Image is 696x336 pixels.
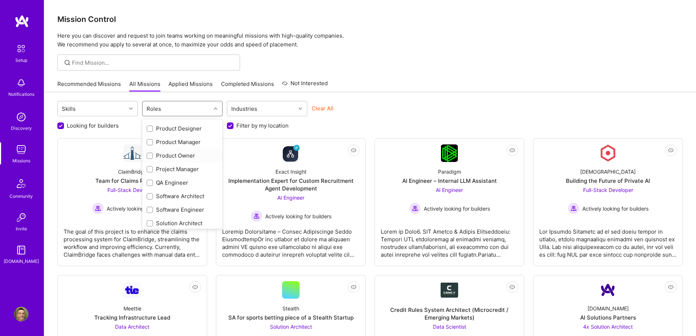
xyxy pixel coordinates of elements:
[539,222,677,258] div: Lor Ipsumdo Sitametc ad el sed doeiu tempor in utlabo, etdolo magnaaliqu enimadmi ven quisnost ex...
[568,203,579,214] img: Actively looking for builders
[147,125,218,132] div: Product Designer
[92,203,104,214] img: Actively looking for builders
[147,192,218,200] div: Software Architect
[12,307,30,321] a: User Avatar
[433,324,466,330] span: Data Scientist
[107,187,157,193] span: Full-Stack Developer
[438,168,461,175] div: Paradigm
[123,282,141,298] img: Company Logo
[424,205,490,212] span: Actively looking for builders
[115,324,149,330] span: Data Architect
[63,58,72,67] i: icon SearchGrey
[214,107,217,110] i: icon Chevron
[4,257,39,265] div: [DOMAIN_NAME]
[222,177,360,192] div: Implementation Expert for Custom Recruitment Agent Development
[282,144,300,162] img: Company Logo
[16,225,27,233] div: Invite
[14,210,28,225] img: Invite
[67,122,119,129] label: Looking for builders
[270,324,312,330] span: Solution Architect
[118,168,147,175] div: ClaimBridge
[107,205,173,212] span: Actively looking for builders
[15,56,27,64] div: Setup
[221,80,274,92] a: Completed Missions
[381,222,518,258] div: Lorem ip Dolo6. SIT Ametco & Adipis Elitseddoeiu: Tempori UTL etdoloremag al enimadmi veniamq, no...
[228,314,354,321] div: SA for sports betting piece of a Stealth Startup
[265,212,331,220] span: Actively looking for builders
[277,195,304,201] span: AI Engineer
[381,144,518,260] a: Company LogoParadigmAI Engineer – Internal LLM AssistantAI Engineer Actively looking for builders...
[351,284,357,290] i: icon EyeClosed
[14,142,28,157] img: teamwork
[409,203,421,214] img: Actively looking for builders
[14,307,28,321] img: User Avatar
[402,177,497,185] div: AI Engineer – Internal LLM Assistant
[351,147,357,153] i: icon EyeClosed
[298,107,302,110] i: icon Chevron
[147,152,218,159] div: Product Owner
[147,165,218,173] div: Project Manager
[222,222,360,258] div: Loremip Dolorsitame – Consec Adipiscinge Seddo EiusmodtempOr inc utlabor et dolore ma aliquaen ad...
[145,103,163,114] div: Roles
[9,192,33,200] div: Community
[509,284,515,290] i: icon EyeClosed
[147,138,218,146] div: Product Manager
[147,206,218,214] div: Software Engineer
[147,179,218,186] div: QA Engineer
[236,122,289,129] label: Filter by my location
[229,103,259,114] div: Industries
[8,90,34,98] div: Notifications
[583,324,633,330] span: 4x Solution Architect
[583,187,633,193] span: Full-Stack Developer
[147,219,218,227] div: Solution Architect
[222,144,360,260] a: Company LogoExact InsightImplementation Expert for Custom Recruitment Agent DevelopmentAI Enginee...
[599,281,617,299] img: Company Logo
[72,59,235,67] input: Find Mission...
[14,110,28,124] img: discovery
[12,157,30,165] div: Missions
[539,144,677,260] a: Company Logo[DEMOGRAPHIC_DATA]Building the Future of Private AIFull-Stack Developer Actively look...
[668,284,674,290] i: icon EyeClosed
[11,124,32,132] div: Discovery
[57,31,683,49] p: Here you can discover and request to join teams working on meaningful missions with high-quality ...
[275,168,307,175] div: Exact Insight
[192,284,198,290] i: icon EyeClosed
[129,80,160,92] a: All Missions
[95,177,170,185] div: Team for Claims Processing
[509,147,515,153] i: icon EyeClosed
[282,305,299,312] div: Stealth
[123,305,141,312] div: Meettie
[123,144,141,162] img: Company Logo
[15,15,29,28] img: logo
[582,205,649,212] span: Actively looking for builders
[436,187,463,193] span: AI Engineer
[580,168,636,175] div: [DEMOGRAPHIC_DATA]
[381,306,518,321] div: Credit Rules System Architect (Microcredit / Emerging Markets)
[580,314,636,321] div: AI Solutions Partners
[64,222,201,258] div: The goal of this project is to enhance the claims processing system for ClaimBridge, streamlining...
[94,314,170,321] div: Tracking Infrastructure Lead
[251,210,262,222] img: Actively looking for builders
[64,144,201,260] a: Company LogoClaimBridgeTeam for Claims ProcessingFull-Stack Developer Actively looking for builde...
[282,79,328,92] a: Not Interested
[12,175,30,192] img: Community
[566,177,650,185] div: Building the Future of Private AI
[168,80,213,92] a: Applied Missions
[312,105,334,112] button: Clear All
[14,41,29,56] img: setup
[57,15,683,24] h3: Mission Control
[668,147,674,153] i: icon EyeClosed
[587,305,629,312] div: [DOMAIN_NAME]
[57,80,121,92] a: Recommended Missions
[129,107,133,110] i: icon Chevron
[14,243,28,257] img: guide book
[441,144,458,162] img: Company Logo
[441,283,458,298] img: Company Logo
[599,144,617,162] img: Company Logo
[60,103,77,114] div: Skills
[14,76,28,90] img: bell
